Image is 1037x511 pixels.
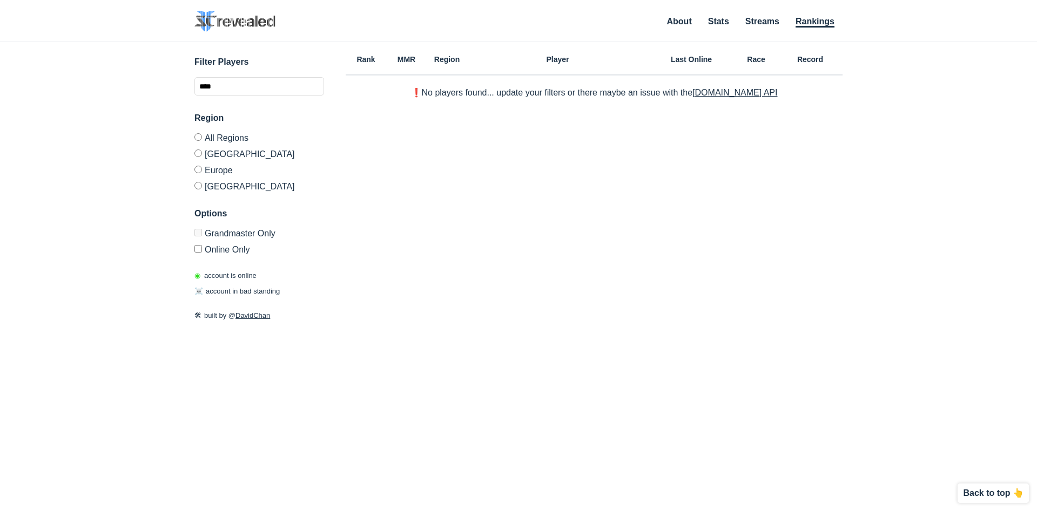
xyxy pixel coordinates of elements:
p: account in bad standing [194,286,280,297]
p: ❗️No players found... update your filters or there maybe an issue with the [411,88,778,97]
h3: Region [194,112,324,125]
input: [GEOGRAPHIC_DATA] [194,149,202,157]
a: About [667,17,692,26]
h6: Race [735,56,778,63]
p: built by @ [194,310,324,321]
label: All Regions [194,133,324,145]
h6: Rank [346,56,386,63]
input: All Regions [194,133,202,141]
h6: Last Online [648,56,735,63]
span: ☠️ [194,287,203,295]
h3: Options [194,207,324,220]
label: Europe [194,161,324,178]
p: account is online [194,270,257,281]
input: Online Only [194,245,202,253]
label: Only Show accounts currently in Grandmaster [194,229,324,241]
h6: MMR [386,56,427,63]
a: Rankings [796,17,834,28]
label: Only show accounts currently laddering [194,241,324,254]
h6: Player [467,56,648,63]
input: Grandmaster Only [194,229,202,236]
span: ◉ [194,271,200,280]
input: [GEOGRAPHIC_DATA] [194,182,202,189]
a: DavidChan [235,311,270,319]
span: 🛠 [194,311,201,319]
h3: Filter Players [194,56,324,69]
p: Back to top 👆 [963,489,1023,498]
a: [DOMAIN_NAME] API [692,88,777,97]
a: Stats [708,17,729,26]
label: [GEOGRAPHIC_DATA] [194,178,324,191]
label: [GEOGRAPHIC_DATA] [194,145,324,161]
h6: Region [427,56,467,63]
h6: Record [778,56,843,63]
input: Europe [194,166,202,173]
img: SC2 Revealed [194,11,275,32]
a: Streams [745,17,779,26]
